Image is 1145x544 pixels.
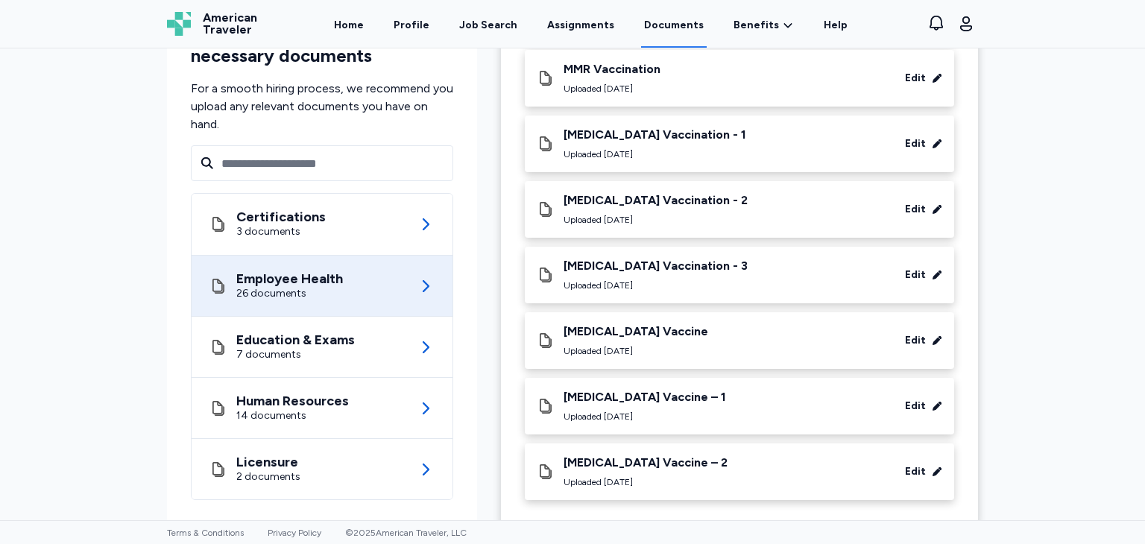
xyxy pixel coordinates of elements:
[236,347,355,362] div: 7 documents
[564,324,708,339] div: [MEDICAL_DATA] Vaccine
[905,333,926,348] div: Edit
[459,18,517,33] div: Job Search
[345,528,467,538] span: © 2025 American Traveler, LLC
[236,332,355,347] div: Education & Exams
[236,286,343,301] div: 26 documents
[564,259,748,273] div: [MEDICAL_DATA] Vaccination - 3
[236,224,326,239] div: 3 documents
[564,193,748,208] div: [MEDICAL_DATA] Vaccination - 2
[167,12,191,36] img: Logo
[203,12,257,36] span: American Traveler
[236,393,349,408] div: Human Resources
[564,455,728,470] div: [MEDICAL_DATA] Vaccine – 2
[905,71,926,86] div: Edit
[236,408,349,423] div: 14 documents
[564,214,748,226] div: Uploaded [DATE]
[564,148,746,160] div: Uploaded [DATE]
[564,390,726,405] div: [MEDICAL_DATA] Vaccine – 1
[236,455,300,469] div: Licensure
[564,62,660,77] div: MMR Vaccination
[564,345,708,357] div: Uploaded [DATE]
[905,464,926,479] div: Edit
[564,279,748,291] div: Uploaded [DATE]
[236,469,300,484] div: 2 documents
[564,83,660,95] div: Uploaded [DATE]
[905,136,926,151] div: Edit
[641,1,707,48] a: Documents
[268,528,321,538] a: Privacy Policy
[905,399,926,414] div: Edit
[236,271,343,286] div: Employee Health
[734,18,794,33] a: Benefits
[905,268,926,282] div: Edit
[167,528,244,538] a: Terms & Conditions
[564,127,746,142] div: [MEDICAL_DATA] Vaccination - 1
[905,202,926,217] div: Edit
[564,476,728,488] div: Uploaded [DATE]
[236,209,326,224] div: Certifications
[564,411,726,423] div: Uploaded [DATE]
[734,18,779,33] span: Benefits
[191,80,453,133] div: For a smooth hiring process, we recommend you upload any relevant documents you have on hand.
